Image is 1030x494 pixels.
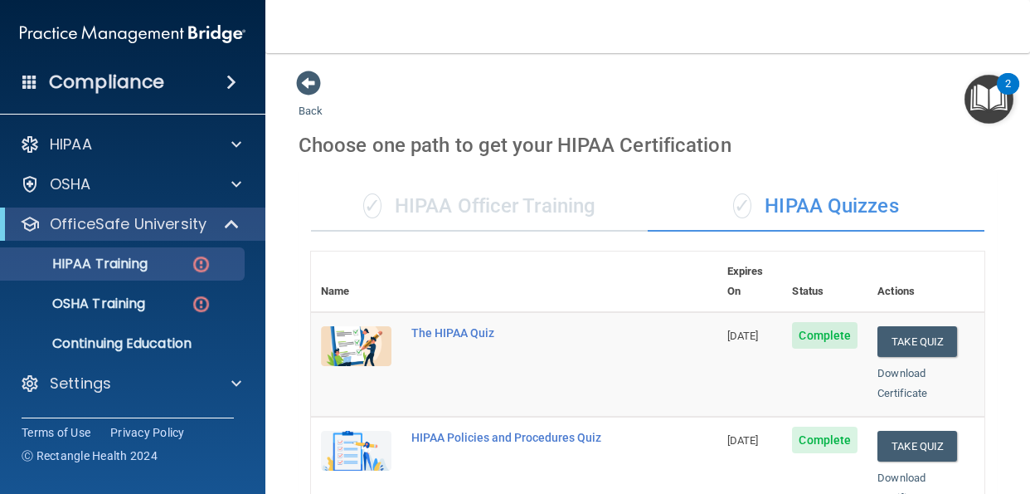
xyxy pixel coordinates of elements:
div: HIPAA Policies and Procedures Quiz [411,431,634,444]
button: Take Quiz [877,326,957,357]
p: OSHA [50,174,91,194]
span: ✓ [733,193,751,218]
p: HIPAA [50,135,92,154]
p: Settings [50,374,111,394]
div: Choose one path to get your HIPAA Certification [299,121,997,169]
a: Back [299,85,323,117]
div: HIPAA Officer Training [311,182,648,232]
th: Expires On [717,252,783,312]
a: Download Certificate [877,367,927,399]
span: Ⓒ Rectangle Health 2024 [22,448,158,464]
div: HIPAA Quizzes [648,182,984,232]
span: ✓ [363,193,381,218]
th: Actions [867,252,984,312]
button: Open Resource Center, 2 new notifications [964,75,1013,124]
iframe: Drift Widget Chat Controller [947,379,1010,443]
div: The HIPAA Quiz [411,326,634,340]
p: Continuing Education [11,335,237,352]
p: OfficeSafe University [50,214,206,234]
span: [DATE] [727,434,759,447]
img: danger-circle.6113f641.png [191,294,211,315]
div: 2 [1005,84,1011,105]
span: [DATE] [727,330,759,342]
img: PMB logo [20,17,245,51]
a: OSHA [20,174,241,194]
h4: Compliance [49,71,164,94]
span: Complete [792,322,858,349]
img: danger-circle.6113f641.png [191,254,211,275]
span: Complete [792,427,858,453]
p: OSHA Training [11,296,145,312]
th: Name [311,252,401,312]
a: Settings [20,374,241,394]
a: Terms of Use [22,424,90,441]
a: Privacy Policy [110,424,185,441]
th: Status [782,252,867,312]
button: Take Quiz [877,431,957,462]
p: HIPAA Training [11,256,148,272]
a: HIPAA [20,135,241,154]
a: OfficeSafe University [20,214,240,234]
